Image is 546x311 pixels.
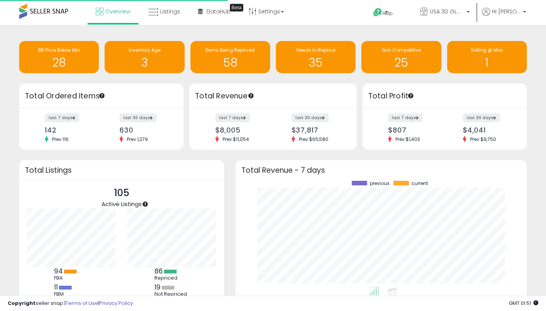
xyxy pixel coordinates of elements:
a: Items Being Repriced 58 [190,41,270,73]
div: Repriced [154,275,189,281]
label: last 7 days [388,113,423,122]
label: last 30 days [120,113,157,122]
span: Active Listings [102,200,142,208]
span: Non Competitive [382,47,421,53]
h1: 3 [108,56,180,69]
label: last 30 days [292,113,329,122]
a: Hi [PERSON_NAME] [482,8,526,25]
span: Inventory Age [129,47,161,53]
h1: 35 [280,56,352,69]
a: BB Price Below Min 28 [19,41,99,73]
b: 19 [154,283,161,292]
span: Prev: $1,403 [392,136,424,142]
span: Needs to Reprice [297,47,335,53]
span: Selling @ Max [471,47,503,53]
div: Tooltip anchor [230,4,243,11]
span: DataHub [207,8,231,15]
h1: 25 [365,56,437,69]
div: Tooltip anchor [98,92,105,99]
h1: 1 [451,56,523,69]
p: 105 [102,186,142,200]
div: $8,005 [215,126,267,134]
a: Needs to Reprice 35 [276,41,356,73]
a: Privacy Policy [99,300,133,307]
div: Tooltip anchor [248,92,254,99]
div: $4,041 [463,126,513,134]
b: 94 [54,267,63,276]
span: Help [382,10,393,16]
h1: 58 [194,56,266,69]
div: Tooltip anchor [407,92,414,99]
span: Listings [160,8,180,15]
a: Non Competitive 25 [361,41,441,73]
span: Prev: $9,750 [466,136,500,142]
h3: Total Ordered Items [25,91,178,101]
div: FBM [54,291,89,297]
a: Selling @ Max 1 [447,41,527,73]
a: Terms of Use [66,300,98,307]
b: 11 [54,283,58,292]
span: BB Price Below Min [38,47,80,53]
h3: Total Revenue [195,91,351,101]
h3: Total Profit [368,91,521,101]
div: $37,817 [292,126,343,134]
span: Prev: 1,279 [123,136,152,142]
h3: Total Revenue - 7 days [241,167,521,173]
label: last 7 days [215,113,250,122]
span: Prev: $65,580 [295,136,332,142]
label: last 7 days [45,113,79,122]
a: Help [367,2,408,25]
span: Prev: $11,054 [219,136,253,142]
span: Prev: 116 [48,136,72,142]
div: Not Repriced [154,291,189,297]
span: Hi [PERSON_NAME] [492,8,521,15]
div: Tooltip anchor [142,201,149,208]
a: Inventory Age 3 [105,41,184,73]
span: 2025-10-8 01:51 GMT [509,300,538,307]
span: Overview [105,8,130,15]
div: seller snap | | [8,300,133,307]
h3: Total Listings [25,167,218,173]
div: 630 [120,126,170,134]
div: $807 [388,126,439,134]
h1: 28 [23,56,95,69]
span: current [412,181,428,186]
b: 86 [154,267,163,276]
div: FBA [54,275,89,281]
span: previous [370,181,390,186]
span: Items Being Repriced [205,47,255,53]
span: USA 3D GLOBAL [430,8,464,15]
i: Get Help [373,8,382,17]
strong: Copyright [8,300,36,307]
div: 142 [45,126,95,134]
label: last 30 days [463,113,500,122]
